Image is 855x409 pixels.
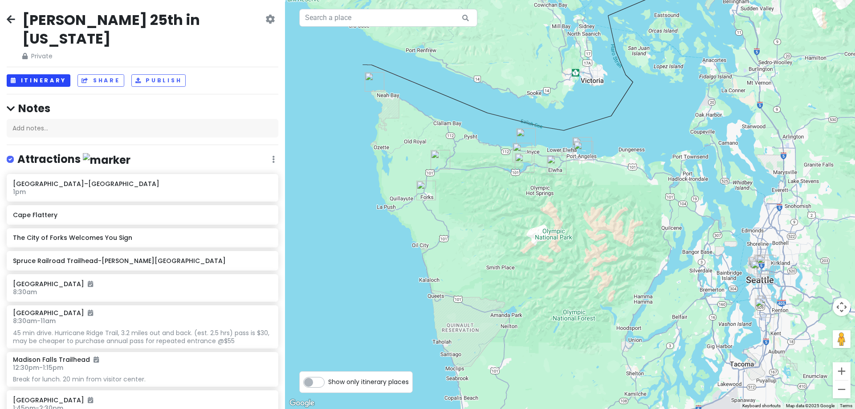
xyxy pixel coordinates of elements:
i: Added to itinerary [88,397,93,403]
input: Search a place [299,9,477,27]
a: Open this area in Google Maps (opens a new window) [287,397,317,409]
h6: [GEOGRAPHIC_DATA] [13,309,93,317]
a: Terms (opens in new tab) [840,403,852,408]
h4: Attractions [17,152,130,167]
div: Seattle [747,257,774,283]
i: Added to itinerary [88,310,93,316]
button: Share [77,74,124,87]
div: Safeway [569,134,595,160]
div: 202443 US-101 [427,146,454,173]
img: Google [287,397,317,409]
div: Break for lunch. 20 min from visitor center. [13,375,272,383]
div: 45 min drive. Hurricane Ridge Trail, 3.2 miles out and back. (est. 2.5 hrs) pass is $30, may be c... [13,329,272,345]
span: 1pm [13,187,26,196]
h6: [GEOGRAPHIC_DATA]–[GEOGRAPHIC_DATA] [13,180,272,188]
div: Chihuly Garden and Glass [745,253,771,280]
h6: The City of Forks Welcomes You Sign [13,234,272,242]
button: Map camera controls [833,298,851,316]
span: Show only itinerary places [328,377,409,387]
div: Seattle Japanese Garden [753,251,780,278]
div: Add notes... [7,119,278,138]
button: Itinerary [7,74,70,87]
button: Zoom in [833,362,851,380]
div: Cape Flattery [361,69,388,95]
span: Map data ©2025 Google [786,403,835,408]
div: Seattle–Tacoma International Airport [751,295,778,321]
div: Hertz Car Rental - Seatac - Seattle-tacoma International Airport (SEA) [753,292,780,318]
div: Spruce Railroad Trailhead-Camp David Junior Road [509,139,536,166]
h6: Spruce Railroad Trailhead-[PERSON_NAME][GEOGRAPHIC_DATA] [13,257,272,265]
div: Madison Falls Trailhead [543,152,570,178]
div: The City of Forks Welcomes You Sign [413,177,440,204]
span: 8:30am - 11am [13,316,56,325]
span: 8:30am [13,288,37,296]
h6: Madison Falls Trailhead [13,356,99,364]
i: Added to itinerary [88,281,93,287]
span: Private [22,51,264,61]
button: Zoom out [833,381,851,398]
img: marker [83,153,130,167]
div: Olympic National Park Visitor Center [570,138,597,164]
h6: [GEOGRAPHIC_DATA] [13,280,272,288]
div: Marymere Falls [511,150,538,176]
h4: Notes [7,101,278,115]
h6: [GEOGRAPHIC_DATA] [13,396,272,404]
h6: Cape Flattery [13,211,272,219]
button: Publish [131,74,186,87]
button: Keyboard shortcuts [742,403,781,409]
div: Seattle Asian Art Museum [750,251,777,278]
span: 12:30pm - 1:15pm [13,363,63,372]
div: Pike Place Market [746,256,773,283]
div: 1385 Whiskey Creek Beach Rd [513,125,539,151]
i: Added to itinerary [94,356,99,363]
h2: [PERSON_NAME] 25th in [US_STATE] [22,11,264,48]
button: Drag Pegman onto the map to open Street View [833,330,851,348]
